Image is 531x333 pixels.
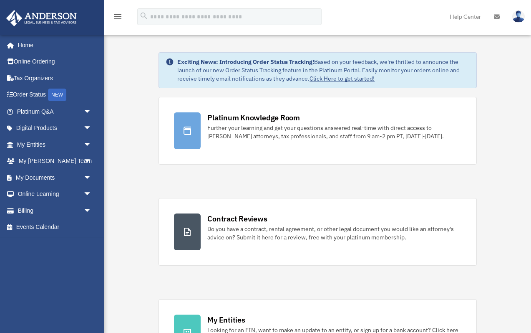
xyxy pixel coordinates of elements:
div: Do you have a contract, rental agreement, or other legal document you would like an attorney's ad... [207,225,461,241]
div: My Entities [207,315,245,325]
a: Platinum Knowledge Room Further your learning and get your questions answered real-time with dire... [159,97,476,165]
span: arrow_drop_down [83,169,100,186]
span: arrow_drop_down [83,120,100,137]
a: Digital Productsarrow_drop_down [6,120,104,137]
a: Click Here to get started! [310,75,375,82]
span: arrow_drop_down [83,136,100,153]
div: Based on your feedback, we're thrilled to announce the launch of our new Order Status Tracking fe... [177,58,469,83]
a: Home [6,37,100,53]
i: menu [113,12,123,22]
a: Online Learningarrow_drop_down [6,186,104,203]
div: Further your learning and get your questions answered real-time with direct access to [PERSON_NAM... [207,124,461,140]
a: My Documentsarrow_drop_down [6,169,104,186]
img: Anderson Advisors Platinum Portal [4,10,79,26]
a: Events Calendar [6,219,104,236]
a: Platinum Q&Aarrow_drop_down [6,103,104,120]
strong: Exciting News: Introducing Order Status Tracking! [177,58,314,66]
a: My Entitiesarrow_drop_down [6,136,104,153]
span: arrow_drop_down [83,153,100,170]
img: User Pic [512,10,525,23]
div: NEW [48,89,66,101]
a: Online Ordering [6,53,104,70]
a: Order StatusNEW [6,86,104,104]
div: Contract Reviews [207,214,267,224]
a: Tax Organizers [6,70,104,86]
span: arrow_drop_down [83,202,100,219]
div: Platinum Knowledge Room [207,112,300,123]
span: arrow_drop_down [83,103,100,120]
a: menu [113,15,123,22]
a: Contract Reviews Do you have a contract, rental agreement, or other legal document you would like... [159,198,476,266]
a: My [PERSON_NAME] Teamarrow_drop_down [6,153,104,170]
a: Billingarrow_drop_down [6,202,104,219]
span: arrow_drop_down [83,186,100,203]
i: search [139,11,148,20]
